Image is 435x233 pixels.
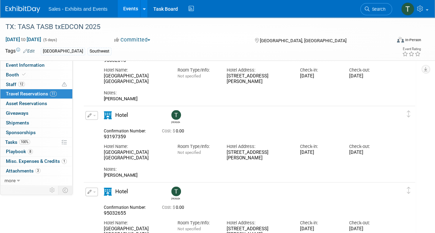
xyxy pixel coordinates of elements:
div: [GEOGRAPHIC_DATA] [GEOGRAPHIC_DATA] [104,150,167,161]
a: Tasks100% [0,138,72,147]
span: 3 [35,168,40,173]
a: Search [360,3,392,15]
button: Committed [112,36,153,44]
div: Confirmation Number: [104,127,152,134]
div: Event Format [361,36,421,46]
td: Personalize Event Tab Strip [46,186,58,195]
span: Event Information [6,62,45,68]
div: Notes: [104,166,388,173]
div: [DATE] [349,150,388,156]
a: Sponsorships [0,128,72,137]
span: Playbook [6,149,33,154]
span: 93197359 [104,134,126,139]
div: [DATE] [300,226,339,232]
span: Sales - Exhibits and Events [48,6,107,12]
img: Tracie Sullivan [171,110,181,120]
span: 1 [62,159,67,164]
img: ExhibitDay [6,6,40,13]
div: [PERSON_NAME] [104,96,388,102]
a: Playbook8 [0,147,72,156]
i: Click and drag to move item [407,111,410,118]
span: Giveaways [6,110,28,116]
i: Click and drag to move item [407,187,410,194]
img: Format-Inperson.png [397,37,404,43]
span: Tasks [5,139,30,145]
a: Booth [0,70,72,80]
span: 11 [50,91,57,96]
i: Booth reservation complete [22,73,26,76]
a: Attachments3 [0,166,72,176]
a: Travel Reservations11 [0,89,72,99]
div: Hotel Name: [104,143,167,150]
span: Asset Reservations [6,101,47,106]
span: Travel Reservations [6,91,57,96]
div: Tracie Sullivan [171,120,180,124]
span: 100% [19,139,30,145]
div: Room Type/Info: [178,67,216,73]
span: Cost: $ [162,205,176,210]
div: Room Type/Info: [178,220,216,226]
span: Sponsorships [6,130,36,135]
span: Hotel [115,112,128,118]
td: Toggle Event Tabs [58,186,73,195]
span: 12 [18,82,25,87]
a: Staff12 [0,80,72,89]
div: [DATE] [349,226,388,232]
span: 0.00 [162,129,187,133]
div: Event Rating [402,47,421,51]
span: [GEOGRAPHIC_DATA], [GEOGRAPHIC_DATA] [260,38,346,43]
span: more [4,178,16,183]
div: TX: TASA TASB txEDCON 2025 [3,21,386,33]
span: 95032655 [104,210,126,216]
span: (5 days) [43,38,57,42]
div: [STREET_ADDRESS][PERSON_NAME] [226,150,290,161]
div: [PERSON_NAME] [104,173,388,178]
span: Staff [6,82,25,87]
div: Check-in: [300,143,339,150]
span: Not specified [178,226,201,231]
div: [DATE] [349,73,388,79]
div: [STREET_ADDRESS][PERSON_NAME] [226,73,290,85]
div: Confirmation Number: [104,203,152,210]
div: Hotel Name: [104,220,167,226]
img: Tracie Sullivan [401,2,414,16]
div: Check-in: [300,67,339,73]
div: Hotel Name: [104,67,167,73]
span: Hotel [115,188,128,195]
span: Misc. Expenses & Credits [6,158,67,164]
div: Check-out: [349,143,388,150]
div: Hotel Address: [226,67,290,73]
a: Giveaways [0,109,72,118]
div: Notes: [104,90,388,96]
i: Hotel [104,188,112,196]
a: Asset Reservations [0,99,72,108]
a: Shipments [0,118,72,128]
div: Check-out: [349,67,388,73]
a: Event Information [0,60,72,70]
a: Misc. Expenses & Credits1 [0,157,72,166]
a: Edit [23,49,35,54]
span: to [20,37,27,42]
span: Not specified [178,150,201,155]
div: Tracie Sullivan [170,110,182,124]
div: Trenda Treviño-Sims [171,196,180,200]
div: [DATE] [300,150,339,156]
span: Cost: $ [162,129,176,133]
div: Check-in: [300,220,339,226]
a: more [0,176,72,185]
span: [DATE] [DATE] [5,36,42,43]
i: Hotel [104,111,112,119]
img: Trenda Treviño-Sims [171,187,181,196]
div: [GEOGRAPHIC_DATA] [GEOGRAPHIC_DATA] [104,73,167,85]
span: Booth [6,72,27,77]
span: Potential Scheduling Conflict -- at least one attendee is tagged in another overlapping event. [62,82,67,88]
div: Room Type/Info: [178,143,216,150]
span: Search [370,7,386,12]
div: Hotel Address: [226,220,290,226]
div: Trenda Treviño-Sims [170,187,182,200]
td: Tags [5,47,35,55]
span: 8 [28,149,33,154]
span: Attachments [6,168,40,174]
div: Hotel Address: [226,143,290,150]
span: Not specified [178,74,201,78]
